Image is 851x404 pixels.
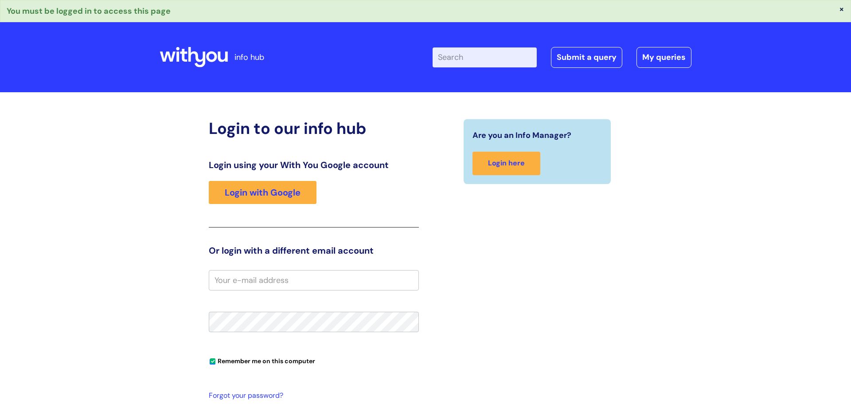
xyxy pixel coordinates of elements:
[209,119,419,138] h2: Login to our info hub
[209,160,419,170] h3: Login using your With You Google account
[839,5,844,13] button: ×
[433,47,537,67] input: Search
[636,47,691,67] a: My queries
[210,359,215,365] input: Remember me on this computer
[234,50,264,64] p: info hub
[209,181,316,204] a: Login with Google
[209,389,414,402] a: Forgot your password?
[472,128,571,142] span: Are you an Info Manager?
[551,47,622,67] a: Submit a query
[209,270,419,290] input: Your e-mail address
[209,353,419,368] div: You can uncheck this option if you're logging in from a shared device
[209,355,315,365] label: Remember me on this computer
[472,152,540,175] a: Login here
[209,245,419,256] h3: Or login with a different email account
